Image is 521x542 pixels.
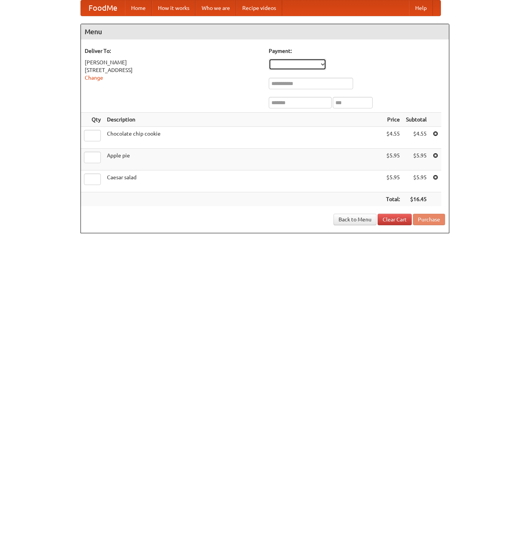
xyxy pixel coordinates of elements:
a: Change [85,75,103,81]
th: Subtotal [403,113,430,127]
td: $5.95 [403,170,430,192]
td: $5.95 [403,149,430,170]
td: Caesar salad [104,170,383,192]
th: Price [383,113,403,127]
td: Chocolate chip cookie [104,127,383,149]
h5: Deliver To: [85,47,261,55]
a: FoodMe [81,0,125,16]
th: Description [104,113,383,127]
td: $4.55 [403,127,430,149]
button: Purchase [413,214,445,225]
th: Total: [383,192,403,206]
a: Home [125,0,152,16]
td: $5.95 [383,149,403,170]
td: $4.55 [383,127,403,149]
a: Back to Menu [334,214,376,225]
th: $16.45 [403,192,430,206]
a: Clear Cart [378,214,412,225]
h4: Menu [81,24,449,39]
td: Apple pie [104,149,383,170]
div: [STREET_ADDRESS] [85,66,261,74]
a: How it works [152,0,196,16]
td: $5.95 [383,170,403,192]
div: [PERSON_NAME] [85,59,261,66]
th: Qty [81,113,104,127]
a: Help [409,0,433,16]
h5: Payment: [269,47,445,55]
a: Who we are [196,0,236,16]
a: Recipe videos [236,0,282,16]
